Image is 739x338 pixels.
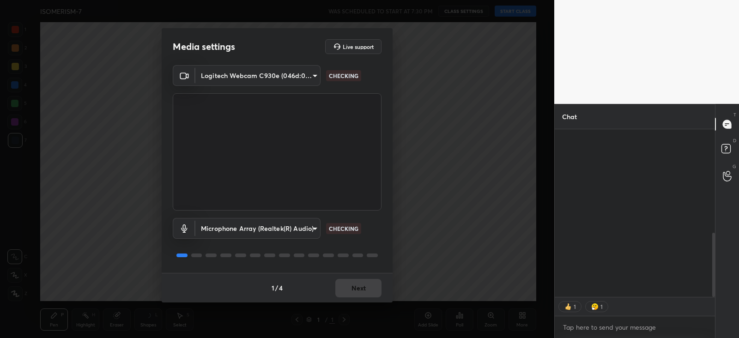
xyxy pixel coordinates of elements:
[272,283,274,293] h4: 1
[573,303,576,310] div: 1
[555,129,715,297] div: grid
[733,163,736,170] p: G
[343,44,374,49] h5: Live support
[195,218,321,239] div: Logitech Webcam C930e (046d:0843)
[195,65,321,86] div: Logitech Webcam C930e (046d:0843)
[555,104,584,129] p: Chat
[279,283,283,293] h4: 4
[733,137,736,144] p: D
[590,302,600,311] img: thinking_face.png
[733,111,736,118] p: T
[563,302,573,311] img: thumbs_up.png
[275,283,278,293] h4: /
[173,41,235,53] h2: Media settings
[600,303,603,310] div: 1
[329,72,358,80] p: CHECKING
[329,224,358,233] p: CHECKING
